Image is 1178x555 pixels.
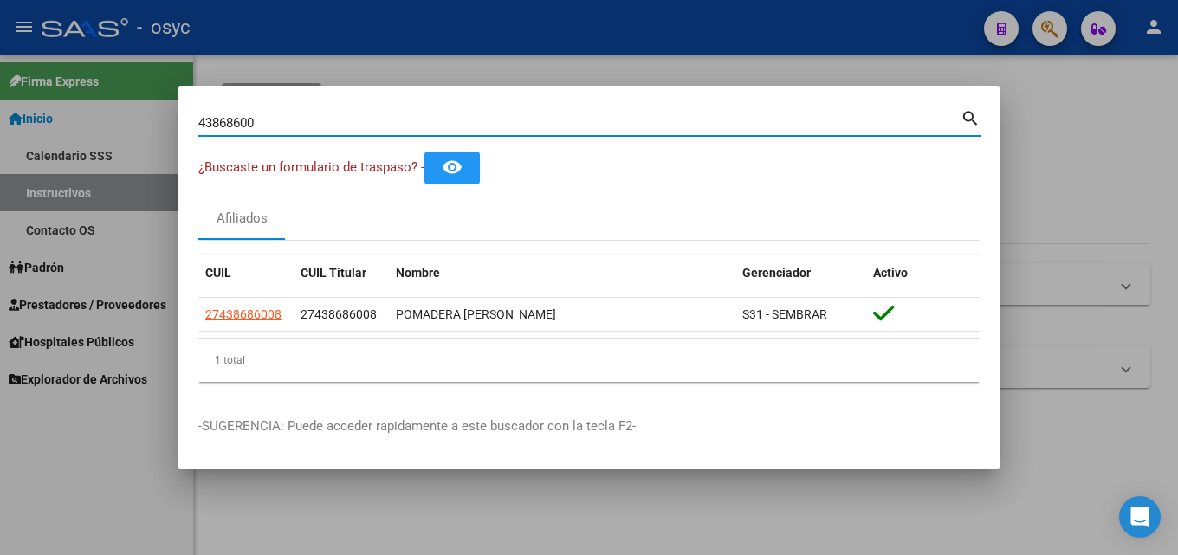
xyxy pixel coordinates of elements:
div: POMADERA [PERSON_NAME] [396,305,728,325]
span: 27438686008 [301,307,377,321]
mat-icon: search [961,106,981,127]
span: Gerenciador [742,266,811,280]
datatable-header-cell: Gerenciador [735,255,866,292]
mat-icon: remove_red_eye [442,157,463,177]
span: 27438686008 [205,307,282,321]
p: -SUGERENCIA: Puede acceder rapidamente a este buscador con la tecla F2- [198,416,980,436]
span: CUIL [205,266,231,280]
div: 1 total [198,339,980,382]
datatable-header-cell: Activo [866,255,980,292]
span: ¿Buscaste un formulario de traspaso? - [198,159,424,175]
span: Nombre [396,266,440,280]
div: Open Intercom Messenger [1119,496,1161,538]
span: CUIL Titular [301,266,366,280]
datatable-header-cell: CUIL Titular [294,255,389,292]
datatable-header-cell: CUIL [198,255,294,292]
div: Afiliados [217,209,268,229]
datatable-header-cell: Nombre [389,255,735,292]
span: Activo [873,266,908,280]
span: S31 - SEMBRAR [742,307,827,321]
